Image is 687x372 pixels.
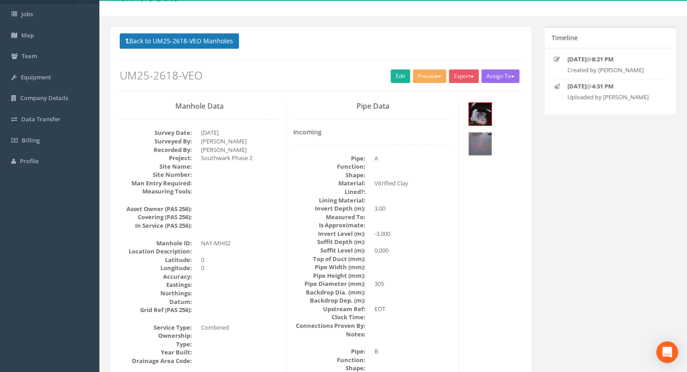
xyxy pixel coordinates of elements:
[120,289,192,298] dt: Northings:
[413,69,446,83] button: Preview
[120,137,192,146] dt: Surveyed By:
[120,323,192,332] dt: Service Type:
[120,298,192,306] dt: Datum:
[201,146,279,154] dd: [PERSON_NAME]
[592,82,613,90] strong: 4:31 PM
[201,264,279,272] dd: 0
[293,221,365,230] dt: Is Approximate:
[201,256,279,264] dd: 0
[120,280,192,289] dt: Eastings:
[293,255,365,263] dt: Top of Duct (mm):
[120,205,192,213] dt: Asset Owner (PAS 256):
[592,55,613,63] strong: 8:21 PM
[567,66,659,74] p: Created by [PERSON_NAME]
[293,347,365,356] dt: Pipe:
[201,137,279,146] dd: [PERSON_NAME]
[293,154,365,163] dt: Pipe:
[293,196,365,205] dt: Lining Material:
[120,146,192,154] dt: Recorded By:
[449,69,479,83] button: Export
[656,341,678,363] div: Open Intercom Messenger
[293,213,365,221] dt: Measured To:
[293,296,365,305] dt: Backdrop Dep. (m):
[120,33,239,49] button: Back to UM25-2618-VEO Manholes
[374,230,453,238] dd: -3.000
[120,221,192,230] dt: In Service (PAS 256):
[567,82,659,91] p: @
[374,179,453,188] dd: Vitrified Clay
[21,73,51,81] span: Equipment
[469,103,491,125] img: 55e66cd9-6e9a-9811-fbd4-6ffb7a24b9b3_fa6ad14f-7330-e527-eddc-1878df230389_thumb.jpg
[293,162,365,171] dt: Function:
[120,69,522,81] h2: UM25-2618-VEO
[20,157,38,165] span: Profile
[120,239,192,248] dt: Manhole ID:
[293,356,365,364] dt: Function:
[201,154,279,162] dd: Southwark Phase 2
[293,171,365,179] dt: Shape:
[120,154,192,162] dt: Project:
[469,133,491,155] img: 55e66cd9-6e9a-9811-fbd4-6ffb7a24b9b3_a69b0e35-ca14-0eb1-808f-08e9339a4a14_thumb.jpg
[120,247,192,256] dt: Location Description:
[567,82,586,90] strong: [DATE]
[567,93,659,101] p: Uploaded by [PERSON_NAME]
[120,306,192,314] dt: Grid Ref (PAS 256):
[293,204,365,213] dt: Invert Depth (m):
[201,239,279,248] dd: NAY-MH02
[201,323,279,332] dd: Combined
[293,313,365,321] dt: Clock Time:
[120,331,192,340] dt: Ownership:
[374,305,453,313] dd: EOT
[293,188,365,196] dt: Lined?:
[551,34,578,41] h5: Timeline
[120,170,192,179] dt: Site Number:
[293,321,365,330] dt: Connections Proven By:
[293,288,365,297] dt: Backdrop Dia. (mm):
[293,129,453,135] h4: Incoming
[293,330,365,339] dt: Notes:
[22,136,40,144] span: Billing
[120,129,192,137] dt: Survey Date:
[120,340,192,349] dt: Type:
[293,238,365,246] dt: Soffit Depth (m):
[293,280,365,288] dt: Pipe Diameter (mm):
[120,264,192,272] dt: Longitude:
[120,213,192,221] dt: Covering (PAS 256):
[21,31,34,39] span: Map
[120,102,279,110] h3: Manhole Data
[293,102,453,110] h3: Pipe Data
[21,10,33,18] span: Jobs
[20,94,68,102] span: Company Details
[391,69,410,83] a: Edit
[120,348,192,357] dt: Year Built:
[21,115,61,123] span: Data Transfer
[120,256,192,264] dt: Latitude:
[293,230,365,238] dt: Invert Level (m):
[293,263,365,271] dt: Pipe Width (mm):
[567,55,659,64] p: @
[120,179,192,188] dt: Man Entry Required:
[374,280,453,288] dd: 305
[201,129,279,137] dd: [DATE]
[374,204,453,213] dd: 3.00
[481,69,519,83] button: Assign To
[567,55,586,63] strong: [DATE]
[374,154,453,163] dd: A
[293,179,365,188] dt: Material:
[120,162,192,171] dt: Site Name:
[120,187,192,196] dt: Measuring Tools:
[293,305,365,313] dt: Upstream Ref:
[22,52,37,60] span: Team
[374,347,453,356] dd: B
[293,246,365,255] dt: Soffit Level (m):
[120,272,192,281] dt: Accuracy:
[293,271,365,280] dt: Pipe Height (mm):
[374,246,453,255] dd: 0.000
[120,357,192,365] dt: Drainage Area Code:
